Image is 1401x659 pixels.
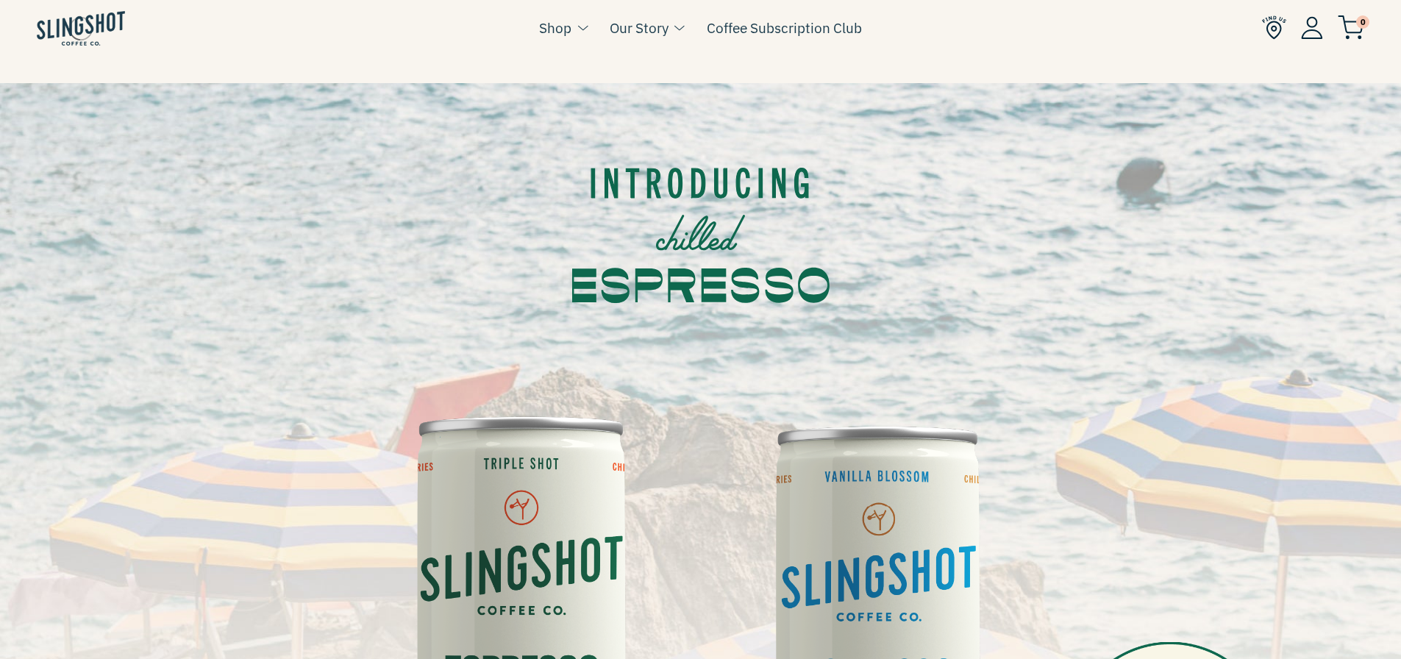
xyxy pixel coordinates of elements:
img: Account [1301,16,1323,39]
a: Our Story [610,17,669,39]
a: 0 [1338,19,1364,37]
img: Find Us [1262,15,1286,40]
a: Coffee Subscription Club [707,17,862,39]
a: Shop [539,17,571,39]
img: cart [1338,15,1364,40]
span: 0 [1356,15,1369,29]
img: intro.svg__PID:948df2cb-ef34-4dd7-a140-f54439bfbc6a [572,94,830,358]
